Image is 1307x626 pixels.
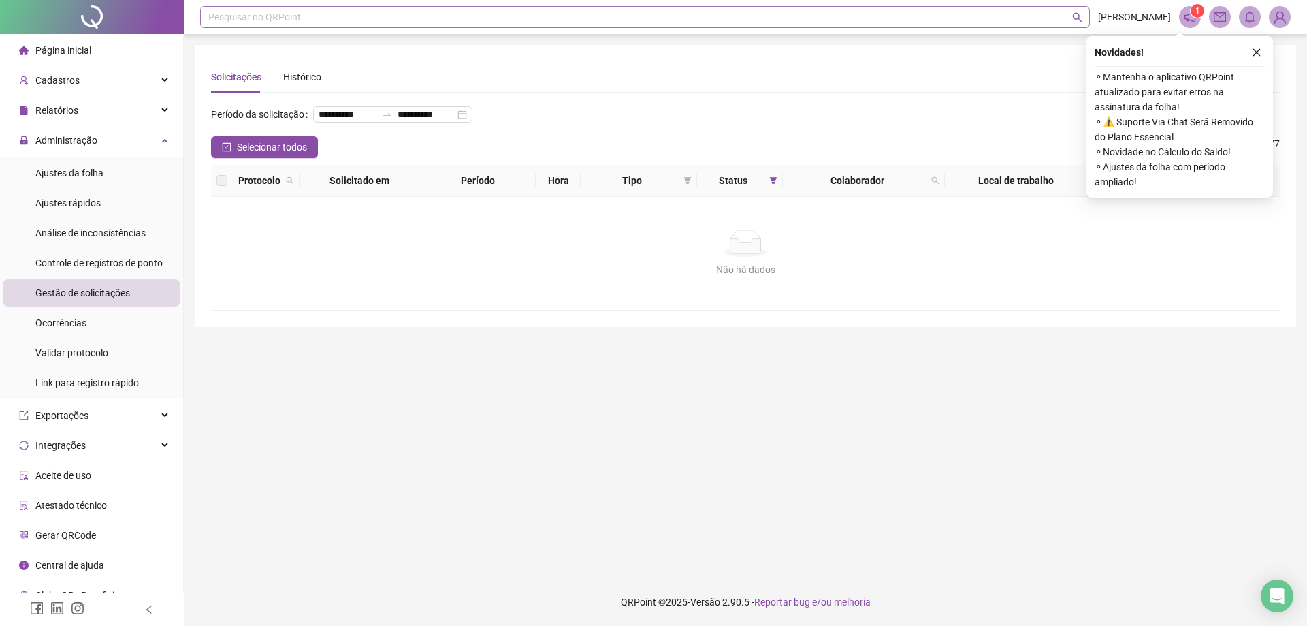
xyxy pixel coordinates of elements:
[237,140,307,155] span: Selecionar todos
[71,601,84,615] span: instagram
[35,377,139,388] span: Link para registro rápido
[1244,11,1256,23] span: bell
[931,176,939,185] span: search
[19,471,29,480] span: audit
[227,262,1263,277] div: Não há dados
[35,590,125,601] span: Clube QR - Beneficios
[788,173,926,188] span: Colaborador
[19,136,29,145] span: lock
[19,106,29,115] span: file
[35,560,104,571] span: Central de ajuda
[35,287,130,298] span: Gestão de solicitações
[1095,114,1265,144] span: ⚬ ⚠️ Suporte Via Chat Será Removido do Plano Essencial
[35,257,163,268] span: Controle de registros de ponto
[1084,170,1098,191] span: filter
[35,45,91,56] span: Página inicial
[381,109,392,120] span: swap-right
[19,76,29,85] span: user-add
[286,176,294,185] span: search
[35,410,88,421] span: Exportações
[1095,159,1265,189] span: ⚬ Ajustes da folha com período ampliado!
[35,440,86,451] span: Integrações
[1095,45,1144,60] span: Novidades !
[536,165,581,197] th: Hora
[19,561,29,570] span: info-circle
[19,501,29,510] span: solution
[1252,48,1261,57] span: close
[754,597,871,608] span: Reportar bug e/ou melhoria
[35,75,80,86] span: Cadastros
[683,176,692,185] span: filter
[1214,11,1226,23] span: mail
[35,530,96,541] span: Gerar QRCode
[211,104,313,125] label: Período da solicitação
[381,109,392,120] span: to
[1095,69,1265,114] span: ⚬ Mantenha o aplicativo QRPoint atualizado para evitar erros na assinatura da folha!
[1072,12,1082,22] span: search
[35,500,107,511] span: Atestado técnico
[184,578,1307,626] footer: QRPoint © 2025 - 2.90.5 -
[35,168,103,178] span: Ajustes da folha
[929,170,942,191] span: search
[19,591,29,600] span: gift
[283,69,321,84] div: Histórico
[419,165,536,197] th: Período
[300,165,419,197] th: Solicitado em
[144,605,154,614] span: left
[19,531,29,540] span: qrcode
[19,441,29,450] span: sync
[211,136,318,158] button: Selecionar todos
[1195,6,1200,16] span: 1
[681,170,694,191] span: filter
[950,173,1081,188] span: Local de trabalho
[30,601,44,615] span: facebook
[769,176,777,185] span: filter
[767,170,780,191] span: filter
[283,170,297,191] span: search
[1261,580,1293,612] div: Open Intercom Messenger
[35,198,101,208] span: Ajustes rápidos
[238,173,280,188] span: Protocolo
[1191,4,1204,18] sup: 1
[1270,7,1290,27] img: 80778
[35,347,108,358] span: Validar protocolo
[222,142,231,152] span: check-square
[35,317,86,328] span: Ocorrências
[690,597,720,608] span: Versão
[35,470,91,481] span: Aceite de uso
[35,135,97,146] span: Administração
[35,228,146,238] span: Análise de inconsistências
[586,173,677,188] span: Tipo
[35,105,78,116] span: Relatórios
[50,601,64,615] span: linkedin
[1095,144,1265,159] span: ⚬ Novidade no Cálculo do Saldo!
[19,46,29,55] span: home
[703,173,764,188] span: Status
[211,69,261,84] div: Solicitações
[1184,11,1196,23] span: notification
[19,411,29,420] span: export
[1098,10,1171,25] span: [PERSON_NAME]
